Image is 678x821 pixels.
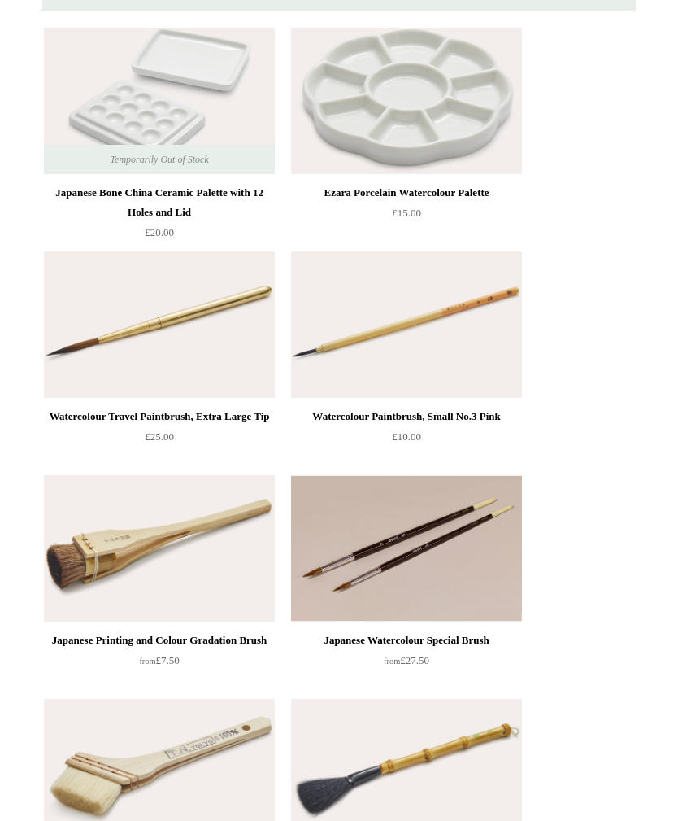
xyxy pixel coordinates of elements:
[291,251,522,398] img: Watercolour Paintbrush, Small No.3 Pink
[392,207,421,219] span: £15.00
[44,183,275,250] a: Japanese Bone China Ceramic Palette with 12 Holes and Lid £20.00
[295,631,518,650] div: Japanese Watercolour Special Brush
[384,657,400,666] span: from
[295,183,518,203] div: Ezara Porcelain Watercolour Palette
[291,28,522,174] a: Ezara Porcelain Watercolour Palette Ezara Porcelain Watercolour Palette
[291,251,522,398] a: Watercolour Paintbrush, Small No.3 Pink Watercolour Paintbrush, Small No.3 Pink
[139,657,155,666] span: from
[291,475,522,622] img: Japanese Watercolour Special Brush
[44,475,275,622] img: Japanese Printing and Colour Gradation Brush
[291,631,522,697] a: Japanese Watercolour Special Brush from£27.50
[295,407,518,426] div: Watercolour Paintbrush, Small No.3 Pink
[291,407,522,474] a: Watercolour Paintbrush, Small No.3 Pink £10.00
[93,145,224,174] span: Temporarily Out of Stock
[384,654,429,666] span: £27.50
[139,654,179,666] span: £7.50
[145,226,174,238] span: £20.00
[48,183,271,222] div: Japanese Bone China Ceramic Palette with 12 Holes and Lid
[44,28,275,174] img: Japanese Bone China Ceramic Palette with 12 Holes and Lid
[48,407,271,426] div: Watercolour Travel Paintbrush, Extra Large Tip
[44,407,275,474] a: Watercolour Travel Paintbrush, Extra Large Tip £25.00
[44,251,275,398] img: Watercolour Travel Paintbrush, Extra Large Tip
[291,28,522,174] img: Ezara Porcelain Watercolour Palette
[44,28,275,174] a: Japanese Bone China Ceramic Palette with 12 Holes and Lid Japanese Bone China Ceramic Palette wit...
[291,183,522,250] a: Ezara Porcelain Watercolour Palette £15.00
[392,430,421,443] span: £10.00
[291,475,522,622] a: Japanese Watercolour Special Brush Japanese Watercolour Special Brush
[44,251,275,398] a: Watercolour Travel Paintbrush, Extra Large Tip Watercolour Travel Paintbrush, Extra Large Tip
[48,631,271,650] div: Japanese Printing and Colour Gradation Brush
[145,430,174,443] span: £25.00
[44,475,275,622] a: Japanese Printing and Colour Gradation Brush Japanese Printing and Colour Gradation Brush
[44,631,275,697] a: Japanese Printing and Colour Gradation Brush from£7.50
